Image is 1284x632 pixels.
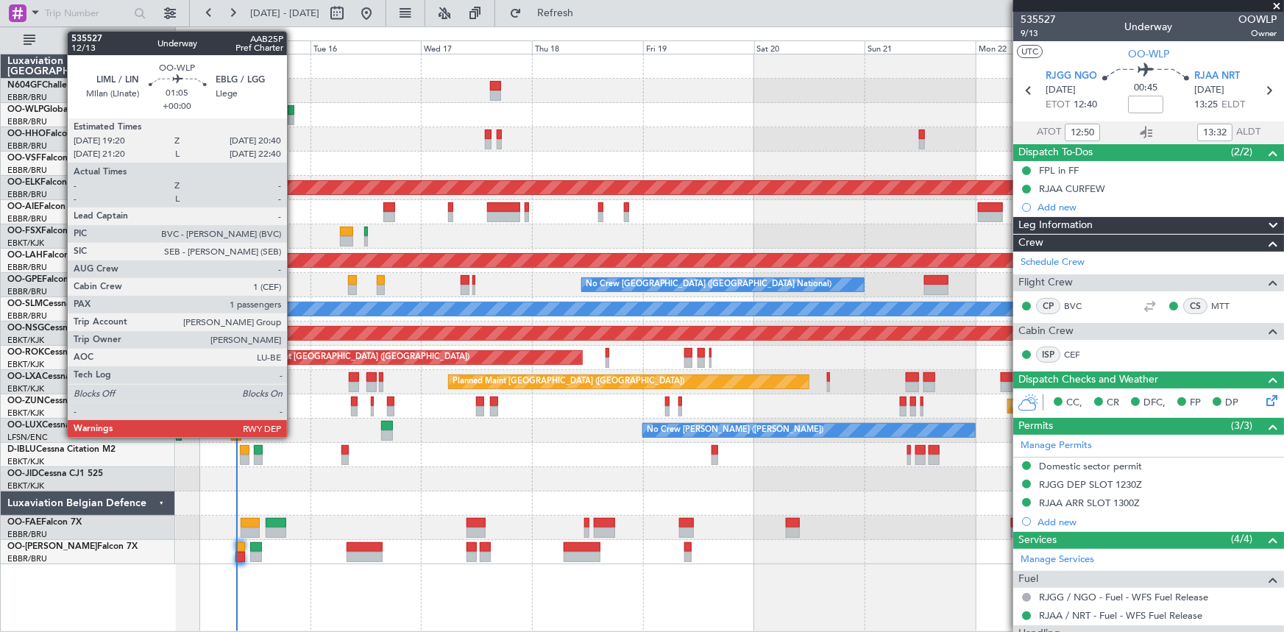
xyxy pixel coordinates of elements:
[1018,571,1038,588] span: Fuel
[453,371,684,393] div: Planned Maint [GEOGRAPHIC_DATA] ([GEOGRAPHIC_DATA])
[1021,27,1056,40] span: 9/13
[7,275,130,284] a: OO-GPEFalcon 900EX EASy II
[7,383,44,394] a: EBKT/KJK
[250,7,319,20] span: [DATE] - [DATE]
[1039,460,1142,472] div: Domestic sector permit
[7,116,47,127] a: EBBR/BRU
[1021,439,1092,453] a: Manage Permits
[7,227,82,235] a: OO-FSXFalcon 7X
[7,397,126,405] a: OO-ZUNCessna Citation CJ4
[7,251,43,260] span: OO-LAH
[1194,98,1218,113] span: 13:25
[1225,396,1238,411] span: DP
[38,35,155,46] span: All Aircraft
[7,202,79,211] a: OO-AIEFalcon 7X
[7,299,124,308] a: OO-SLMCessna Citation XLS
[1018,418,1053,435] span: Permits
[1012,395,1183,417] div: Planned Maint Kortrijk-[GEOGRAPHIC_DATA]
[1037,125,1061,140] span: ATOT
[7,105,93,114] a: OO-WLPGlobal 5500
[1018,532,1057,549] span: Services
[7,445,36,454] span: D-IBLU
[7,81,42,90] span: N604GF
[1021,255,1085,270] a: Schedule Crew
[7,542,97,551] span: OO-[PERSON_NAME]
[1039,182,1105,195] div: RJAA CURFEW
[1194,69,1240,84] span: RJAA NRT
[7,469,103,478] a: OO-JIDCessna CJ1 525
[7,189,47,200] a: EBBR/BRU
[586,274,832,296] div: No Crew [GEOGRAPHIC_DATA] ([GEOGRAPHIC_DATA] National)
[1064,348,1097,361] a: CEF
[1038,201,1277,213] div: Add new
[7,213,47,224] a: EBBR/BRU
[7,286,47,297] a: EBBR/BRU
[976,40,1087,54] div: Mon 22
[1018,372,1158,388] span: Dispatch Checks and Weather
[1039,591,1208,603] a: RJGG / NGO - Fuel - WFS Fuel Release
[1065,124,1100,141] input: --:--
[1231,144,1252,160] span: (2/2)
[199,40,311,54] div: Mon 15
[7,348,126,357] a: OO-ROKCessna Citation CJ4
[1018,323,1074,340] span: Cabin Crew
[7,105,43,114] span: OO-WLP
[311,40,422,54] div: Tue 16
[16,29,160,52] button: All Aircraft
[7,421,42,430] span: OO-LUX
[7,529,47,540] a: EBBR/BRU
[532,40,643,54] div: Thu 18
[1046,98,1070,113] span: ETOT
[7,432,48,443] a: LFSN/ENC
[1046,69,1097,84] span: RJGG NGO
[1211,299,1244,313] a: MTT
[1134,81,1157,96] span: 00:45
[1107,396,1119,411] span: CR
[7,518,82,527] a: OO-FAEFalcon 7X
[1039,609,1202,622] a: RJAA / NRT - Fuel - WFS Fuel Release
[7,92,47,103] a: EBBR/BRU
[7,275,42,284] span: OO-GPE
[754,40,865,54] div: Sat 20
[1128,46,1169,62] span: OO-WLP
[421,40,532,54] div: Wed 17
[7,178,40,187] span: OO-ELK
[7,372,42,381] span: OO-LXA
[1036,347,1060,363] div: ISP
[7,397,44,405] span: OO-ZUN
[1125,20,1173,35] div: Underway
[865,40,976,54] div: Sun 21
[1039,164,1079,177] div: FPL in FF
[643,40,754,54] div: Fri 19
[1183,298,1207,314] div: CS
[1036,298,1060,314] div: CP
[7,408,44,419] a: EBKT/KJK
[647,419,823,441] div: No Crew [PERSON_NAME] ([PERSON_NAME])
[7,469,38,478] span: OO-JID
[1231,418,1252,433] span: (3/3)
[7,81,105,90] a: N604GFChallenger 604
[7,251,83,260] a: OO-LAHFalcon 7X
[7,129,86,138] a: OO-HHOFalcon 8X
[7,324,126,333] a: OO-NSGCessna Citation CJ4
[7,141,47,152] a: EBBR/BRU
[1018,217,1093,234] span: Leg Information
[7,372,124,381] a: OO-LXACessna Citation CJ4
[45,2,130,24] input: Trip Number
[1238,27,1277,40] span: Owner
[7,238,44,249] a: EBKT/KJK
[1017,45,1043,58] button: UTC
[7,324,44,333] span: OO-NSG
[7,553,47,564] a: EBBR/BRU
[1236,125,1260,140] span: ALDT
[1197,124,1232,141] input: --:--
[1074,98,1097,113] span: 12:40
[238,347,469,369] div: Planned Maint [GEOGRAPHIC_DATA] ([GEOGRAPHIC_DATA])
[1038,516,1277,528] div: Add new
[7,518,41,527] span: OO-FAE
[7,129,46,138] span: OO-HHO
[7,359,44,370] a: EBKT/KJK
[178,29,203,42] div: [DATE]
[7,154,82,163] a: OO-VSFFalcon 8X
[1039,497,1140,509] div: RJAA ARR SLOT 1300Z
